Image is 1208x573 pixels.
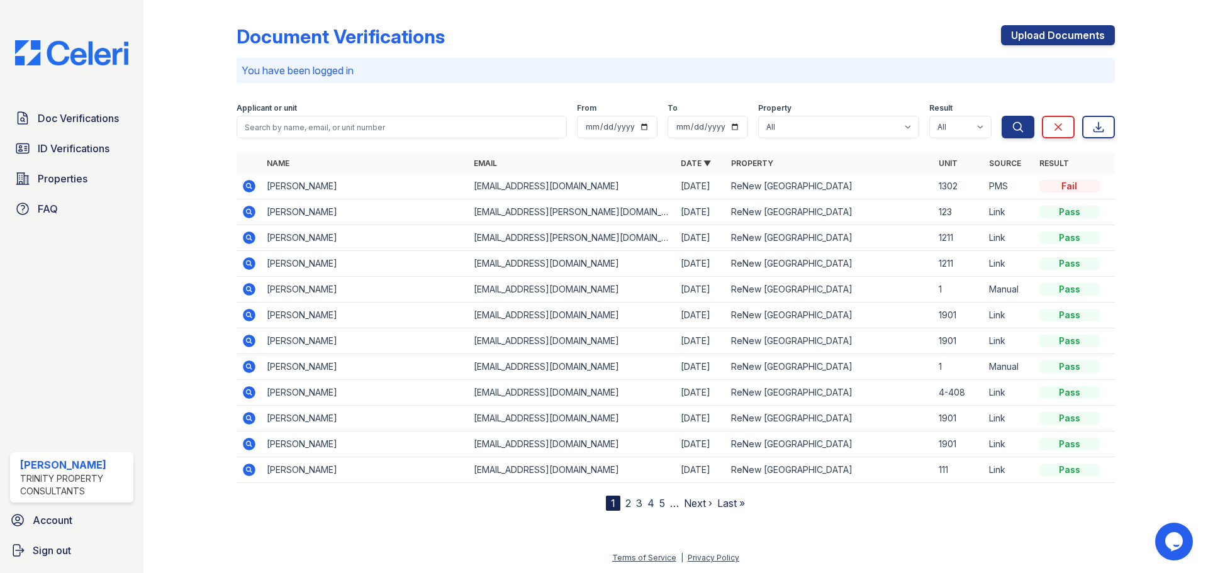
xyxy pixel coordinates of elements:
a: 5 [659,497,665,509]
label: From [577,103,596,113]
div: Pass [1039,412,1100,425]
a: Terms of Service [612,553,676,562]
span: Doc Verifications [38,111,119,126]
span: ID Verifications [38,141,109,156]
td: ReNew [GEOGRAPHIC_DATA] [726,431,933,457]
span: … [670,496,679,511]
a: Account [5,508,138,533]
label: Result [929,103,953,113]
td: ReNew [GEOGRAPHIC_DATA] [726,380,933,406]
td: ReNew [GEOGRAPHIC_DATA] [726,303,933,328]
div: Pass [1039,206,1100,218]
a: Next › [684,497,712,509]
td: 1211 [934,251,984,277]
a: Doc Verifications [10,106,133,131]
td: [DATE] [676,328,726,354]
div: Pass [1039,438,1100,450]
td: 4-408 [934,380,984,406]
td: 1 [934,277,984,303]
div: Trinity Property Consultants [20,472,128,498]
td: [EMAIL_ADDRESS][DOMAIN_NAME] [469,328,676,354]
td: ReNew [GEOGRAPHIC_DATA] [726,199,933,225]
td: [PERSON_NAME] [262,303,469,328]
td: 1211 [934,225,984,251]
td: [EMAIL_ADDRESS][PERSON_NAME][DOMAIN_NAME] [469,199,676,225]
label: Property [758,103,791,113]
td: Link [984,406,1034,431]
iframe: chat widget [1155,523,1195,560]
div: Document Verifications [237,25,445,48]
td: [DATE] [676,174,726,199]
div: Pass [1039,257,1100,270]
td: [EMAIL_ADDRESS][DOMAIN_NAME] [469,251,676,277]
td: 1302 [934,174,984,199]
div: Pass [1039,464,1100,476]
td: ReNew [GEOGRAPHIC_DATA] [726,225,933,251]
td: [DATE] [676,457,726,483]
div: Pass [1039,283,1100,296]
a: FAQ [10,196,133,221]
div: Fail [1039,180,1100,192]
td: ReNew [GEOGRAPHIC_DATA] [726,354,933,380]
td: [PERSON_NAME] [262,431,469,457]
td: ReNew [GEOGRAPHIC_DATA] [726,328,933,354]
span: Properties [38,171,87,186]
td: [PERSON_NAME] [262,406,469,431]
td: PMS [984,174,1034,199]
label: To [668,103,678,113]
td: [PERSON_NAME] [262,199,469,225]
td: [DATE] [676,199,726,225]
td: ReNew [GEOGRAPHIC_DATA] [726,174,933,199]
td: Link [984,431,1034,457]
div: [PERSON_NAME] [20,457,128,472]
td: [EMAIL_ADDRESS][DOMAIN_NAME] [469,380,676,406]
td: [PERSON_NAME] [262,380,469,406]
td: 1901 [934,303,984,328]
td: 1 [934,354,984,380]
button: Sign out [5,538,138,563]
a: Email [474,159,497,168]
p: You have been logged in [242,63,1110,78]
a: 4 [647,497,654,509]
td: [EMAIL_ADDRESS][DOMAIN_NAME] [469,354,676,380]
div: | [681,553,683,562]
td: [EMAIL_ADDRESS][DOMAIN_NAME] [469,406,676,431]
a: Privacy Policy [688,553,739,562]
a: Name [267,159,289,168]
td: [EMAIL_ADDRESS][DOMAIN_NAME] [469,277,676,303]
td: ReNew [GEOGRAPHIC_DATA] [726,251,933,277]
td: [DATE] [676,225,726,251]
td: [PERSON_NAME] [262,225,469,251]
td: [DATE] [676,303,726,328]
a: Result [1039,159,1069,168]
td: [DATE] [676,406,726,431]
td: Link [984,251,1034,277]
td: [DATE] [676,380,726,406]
td: [EMAIL_ADDRESS][DOMAIN_NAME] [469,457,676,483]
div: Pass [1039,335,1100,347]
span: FAQ [38,201,58,216]
td: [PERSON_NAME] [262,174,469,199]
a: ID Verifications [10,136,133,161]
td: [DATE] [676,354,726,380]
a: Upload Documents [1001,25,1115,45]
td: [DATE] [676,431,726,457]
td: Link [984,328,1034,354]
td: [PERSON_NAME] [262,251,469,277]
a: Last » [717,497,745,509]
td: Link [984,457,1034,483]
td: ReNew [GEOGRAPHIC_DATA] [726,406,933,431]
td: 1901 [934,406,984,431]
td: [PERSON_NAME] [262,328,469,354]
td: Link [984,303,1034,328]
a: Source [989,159,1021,168]
td: ReNew [GEOGRAPHIC_DATA] [726,277,933,303]
td: [EMAIL_ADDRESS][PERSON_NAME][DOMAIN_NAME] [469,225,676,251]
td: 1901 [934,431,984,457]
a: Date ▼ [681,159,711,168]
input: Search by name, email, or unit number [237,116,567,138]
td: Manual [984,277,1034,303]
label: Applicant or unit [237,103,297,113]
td: [PERSON_NAME] [262,354,469,380]
td: [PERSON_NAME] [262,277,469,303]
